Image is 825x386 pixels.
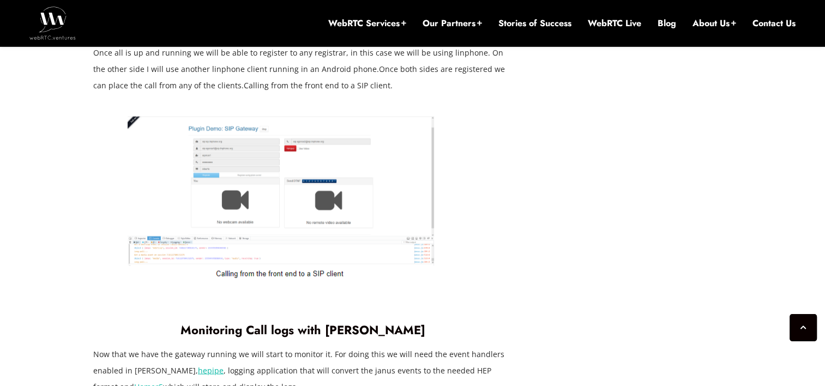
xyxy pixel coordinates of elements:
[692,17,736,29] a: About Us
[658,17,676,29] a: Blog
[93,64,505,91] span: Once both sides are registered we can place the call from any of the clients.
[93,47,503,74] span: Once all is up and running we will be able to register to any registrar, in this case we will be ...
[328,17,406,29] a: WebRTC Services
[498,17,571,29] a: Stories of Success
[588,17,641,29] a: WebRTC Live
[93,348,504,375] span: Now that we have the gateway running we will start to monitor it. For doing this we will need the...
[752,17,796,29] a: Contact Us
[180,321,425,338] b: Monitoring Call logs with [PERSON_NAME]
[29,7,76,39] img: WebRTC.ventures
[423,17,482,29] a: Our Partners
[244,80,393,91] span: Calling from the front end to a SIP client.
[198,365,224,375] a: hepipe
